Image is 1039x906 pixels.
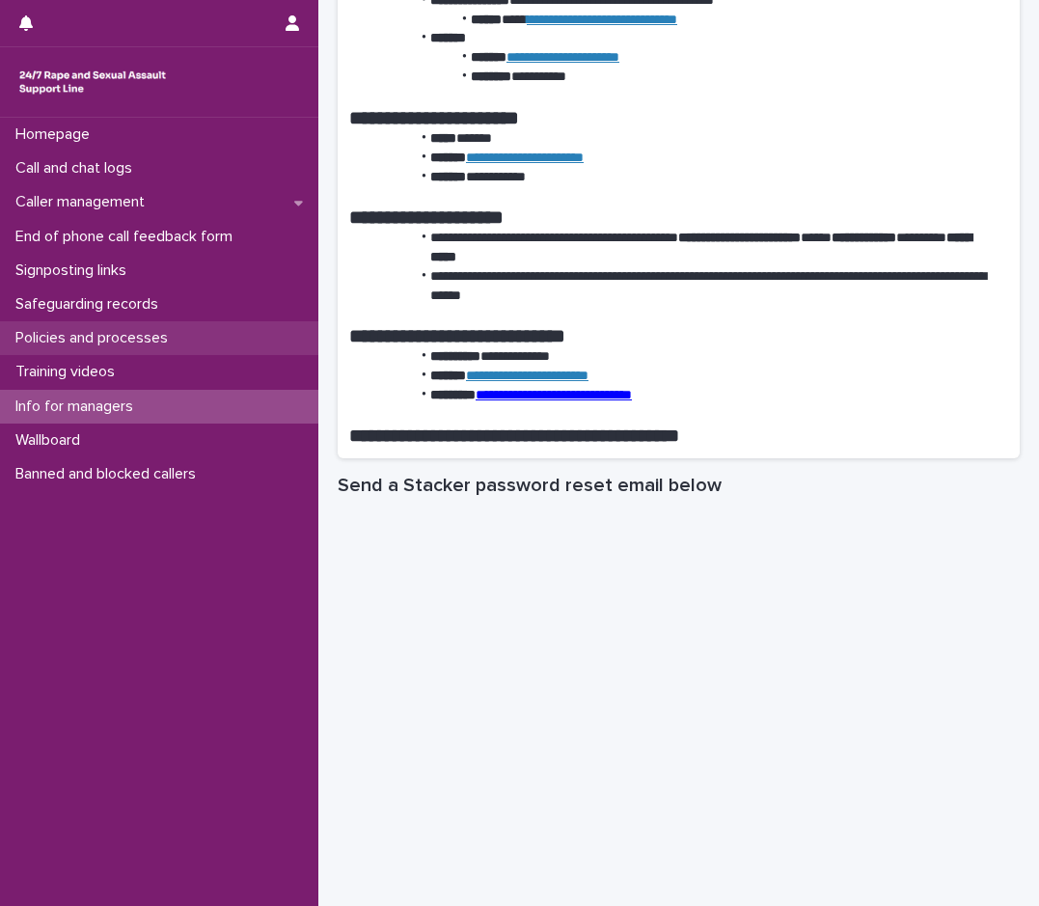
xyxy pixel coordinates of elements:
[8,363,130,381] p: Training videos
[8,465,211,483] p: Banned and blocked callers
[15,63,170,101] img: rhQMoQhaT3yELyF149Cw
[8,193,160,211] p: Caller management
[8,398,149,416] p: Info for managers
[8,125,105,144] p: Homepage
[338,474,1020,497] h1: Send a Stacker password reset email below
[8,329,183,347] p: Policies and processes
[8,431,96,450] p: Wallboard
[8,228,248,246] p: End of phone call feedback form
[8,295,174,314] p: Safeguarding records
[8,159,148,178] p: Call and chat logs
[8,261,142,280] p: Signposting links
